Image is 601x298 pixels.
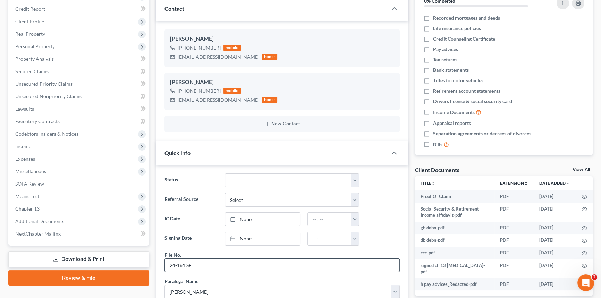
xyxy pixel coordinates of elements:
span: Credit Counseling Certificate [433,35,495,42]
div: [EMAIL_ADDRESS][DOMAIN_NAME] [178,53,259,60]
div: [EMAIL_ADDRESS][DOMAIN_NAME] [178,96,259,103]
span: Retirement account statements [433,87,500,94]
span: Bank statements [433,67,469,74]
a: Property Analysis [10,53,149,65]
a: Secured Claims [10,65,149,78]
a: Unsecured Priority Claims [10,78,149,90]
a: SOFA Review [10,178,149,190]
div: [PERSON_NAME] [170,78,394,86]
span: Quick Info [164,150,191,156]
span: Recorded mortgages and deeds [433,15,500,22]
div: [PHONE_NUMBER] [178,44,221,51]
span: Unsecured Nonpriority Claims [15,93,82,99]
span: Codebtors Insiders & Notices [15,131,78,137]
span: Income Documents [433,109,475,116]
a: Executory Contracts [10,115,149,128]
span: Client Profile [15,18,44,24]
span: Titles to motor vehicles [433,77,483,84]
td: PDF [494,222,534,234]
span: Bills [433,141,442,148]
td: [DATE] [534,203,576,222]
td: PDF [494,234,534,247]
td: PDF [494,190,534,203]
label: Status [161,173,221,187]
td: PDF [494,203,534,222]
label: Signing Date [161,232,221,246]
span: Real Property [15,31,45,37]
td: h pay advices_Redacted-pdf [415,278,495,290]
button: New Contact [170,121,394,127]
span: Drivers license & social security card [433,98,512,105]
td: Proof Of Claim [415,190,495,203]
div: mobile [223,45,241,51]
a: Extensionunfold_more [500,180,528,186]
span: SOFA Review [15,181,44,187]
label: IC Date [161,212,221,226]
span: Lawsuits [15,106,34,112]
input: -- : -- [308,232,352,245]
a: None [225,213,300,226]
td: [DATE] [534,222,576,234]
span: Tax returns [433,56,457,63]
td: PDF [494,259,534,278]
span: Property Analysis [15,56,54,62]
td: ccc-pdf [415,247,495,259]
a: Credit Report [10,3,149,15]
span: Life insurance policies [433,25,481,32]
input: -- : -- [308,213,352,226]
td: db debn-pdf [415,234,495,247]
span: Chapter 13 [15,206,40,212]
i: unfold_more [524,181,528,186]
span: Contact [164,5,184,12]
a: View All [573,167,590,172]
iframe: Intercom live chat [577,274,594,291]
span: Separation agreements or decrees of divorces [433,130,531,137]
a: Unsecured Nonpriority Claims [10,90,149,103]
td: [DATE] [534,190,576,203]
td: Social Security & Retirement Income affidavit-pdf [415,203,495,222]
label: Referral Source [161,193,221,207]
span: 2 [592,274,597,280]
a: None [225,232,300,245]
span: Unsecured Priority Claims [15,81,73,87]
div: home [262,97,277,103]
div: Paralegal Name [164,278,198,285]
a: NextChapter Mailing [10,228,149,240]
span: Secured Claims [15,68,49,74]
span: NextChapter Mailing [15,231,61,237]
span: Income [15,143,31,149]
span: Expenses [15,156,35,162]
td: PDF [494,247,534,259]
span: Appraisal reports [433,120,471,127]
i: expand_more [566,181,570,186]
a: Titleunfold_more [421,180,435,186]
span: Means Test [15,193,39,199]
td: [DATE] [534,278,576,290]
input: -- [165,259,399,272]
span: Credit Report [15,6,45,12]
div: [PHONE_NUMBER] [178,87,221,94]
td: signed ch 13 [MEDICAL_DATA]-pdf [415,259,495,278]
span: Personal Property [15,43,55,49]
td: gb debn-pdf [415,222,495,234]
div: [PERSON_NAME] [170,35,394,43]
a: Date Added expand_more [539,180,570,186]
div: File No. [164,251,181,258]
span: Miscellaneous [15,168,46,174]
td: PDF [494,278,534,290]
div: Client Documents [415,166,459,173]
div: mobile [223,88,241,94]
a: Review & File [8,270,149,286]
a: Download & Print [8,251,149,267]
td: [DATE] [534,247,576,259]
i: unfold_more [431,181,435,186]
span: Additional Documents [15,218,64,224]
span: Executory Contracts [15,118,60,124]
td: [DATE] [534,234,576,247]
div: home [262,54,277,60]
span: Pay advices [433,46,458,53]
a: Lawsuits [10,103,149,115]
td: [DATE] [534,259,576,278]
